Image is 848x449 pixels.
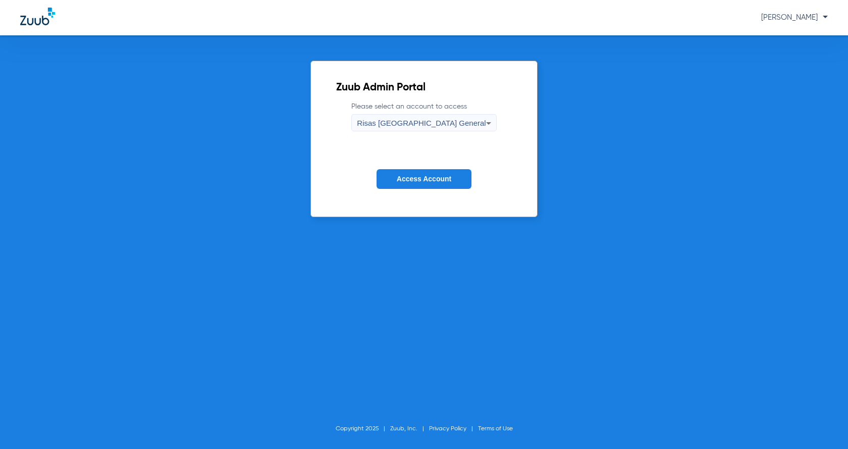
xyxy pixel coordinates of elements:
[377,169,471,189] button: Access Account
[20,8,55,25] img: Zuub Logo
[429,426,466,432] a: Privacy Policy
[798,401,848,449] iframe: Chat Widget
[336,83,511,93] h2: Zuub Admin Portal
[357,119,486,127] span: Risas [GEOGRAPHIC_DATA] General
[390,424,429,434] li: Zuub, Inc.
[761,14,828,21] span: [PERSON_NAME]
[351,102,496,131] label: Please select an account to access
[478,426,513,432] a: Terms of Use
[397,175,451,183] span: Access Account
[336,424,390,434] li: Copyright 2025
